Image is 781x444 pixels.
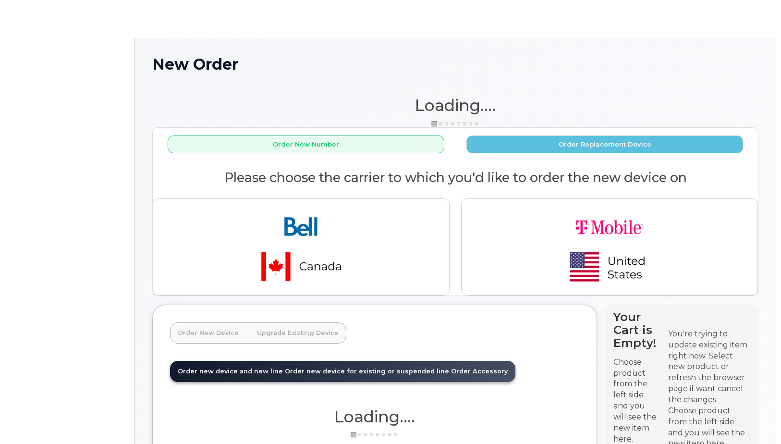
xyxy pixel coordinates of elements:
[168,136,444,153] button: Order New Number
[431,120,479,127] img: ajax-loader-3a6953c30dc77f0bf724df975f13086db4f4c1262e45940f03d1251963f1bf2e.gif
[285,368,449,375] span: Order new device for existing or suspended line
[153,171,758,185] h2: Please choose the carrier to which you'd like to order the new device on
[613,310,659,349] h4: Your Cart is Empty!
[249,322,346,344] a: Upgrade Existing Device
[451,368,508,375] span: Order Accessory
[152,97,758,114] h1: Loading....
[152,56,758,73] h1: New Order
[170,408,579,425] h1: Loading....
[542,207,677,287] img: t-mobile-78392d334a420d5b7f0e63d4fa81f6287a21d394dc80d677554bb55bbab1186f.png
[466,136,743,153] button: Order Replacement Device
[668,329,750,406] div: You're trying to update existing item right now. Select new product or refresh the browser page i...
[234,207,368,287] img: bell-18aeeabaf521bd2b78f928a02ee3b89e57356879d39bd386a17a7cccf8069aed.png
[351,431,399,438] img: ajax-loader-3a6953c30dc77f0bf724df975f13086db4f4c1262e45940f03d1251963f1bf2e.gif
[170,322,246,344] a: Order New Device
[178,368,283,375] span: Order new device and new line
